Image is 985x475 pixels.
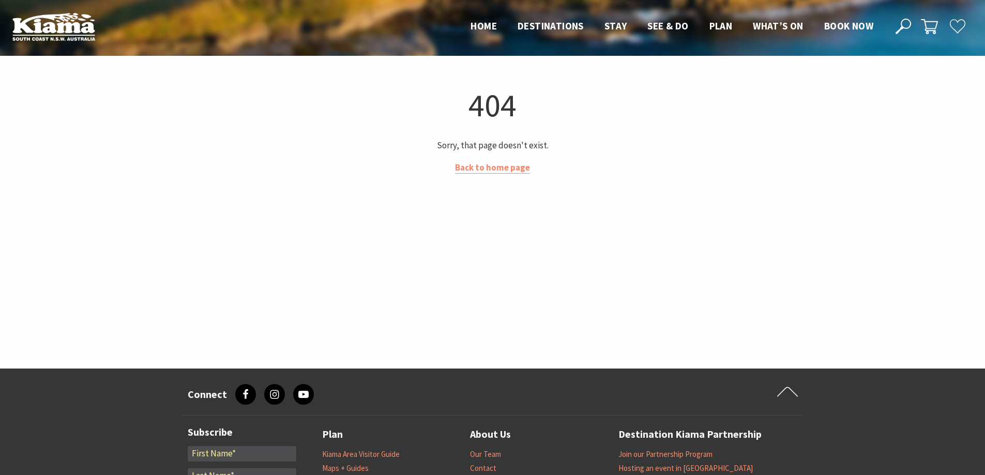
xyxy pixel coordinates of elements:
[753,20,804,32] span: What’s On
[322,426,343,443] a: Plan
[471,20,497,32] span: Home
[824,20,873,32] span: Book now
[470,449,501,459] a: Our Team
[187,139,799,152] p: Sorry, that page doesn't exist.
[12,12,95,41] img: Kiama Logo
[187,84,799,126] h1: 404
[604,20,627,32] span: Stay
[647,20,688,32] span: See & Do
[618,449,713,459] a: Join our Partnership Program
[188,426,296,438] h3: Subscribe
[618,426,762,443] a: Destination Kiama Partnership
[470,426,511,443] a: About Us
[709,20,733,32] span: Plan
[518,20,584,32] span: Destinations
[470,463,496,473] a: Contact
[188,388,227,401] h3: Connect
[188,446,296,462] input: First Name*
[322,449,400,459] a: Kiama Area Visitor Guide
[455,162,530,174] a: Back to home page
[618,463,753,473] a: Hosting an event in [GEOGRAPHIC_DATA]
[460,18,884,35] nav: Main Menu
[322,463,369,473] a: Maps + Guides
